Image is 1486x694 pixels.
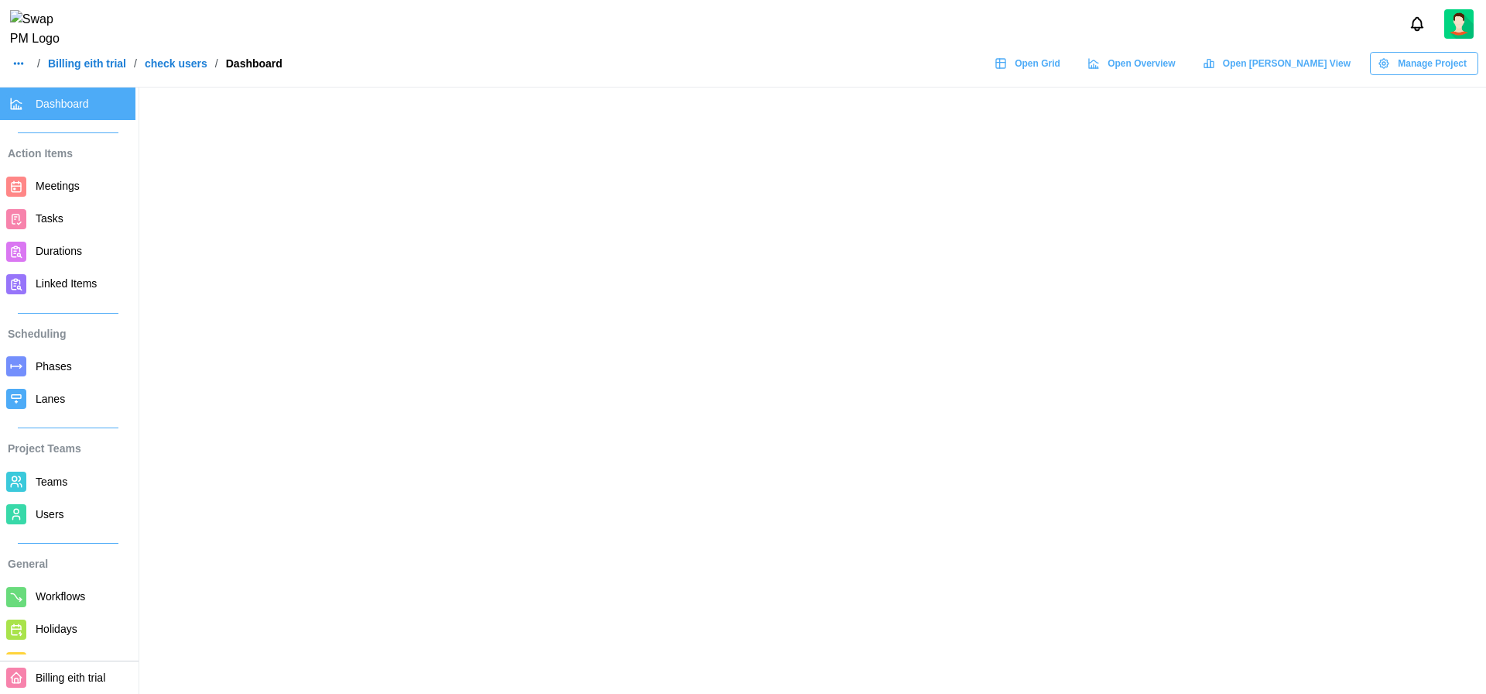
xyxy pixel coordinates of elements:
a: Open Overview [1080,52,1187,75]
span: Linked Items [36,277,97,290]
a: Billing eith trial [48,58,126,69]
span: Open Overview [1108,53,1175,74]
div: / [215,58,218,69]
a: Zulqarnain Khalil [1444,9,1474,39]
span: Tasks [36,212,63,225]
span: Manage Project [1398,53,1467,74]
span: Open [PERSON_NAME] View [1223,53,1351,74]
span: Phases [36,360,72,373]
button: Notifications [1404,11,1430,37]
span: Holidays [36,623,77,635]
span: Meetings [36,180,80,192]
span: Billing eith trial [36,672,105,684]
span: Workflows [36,590,85,603]
a: Open [PERSON_NAME] View [1195,52,1362,75]
span: Durations [36,245,82,257]
a: Open Grid [987,52,1072,75]
div: Dashboard [226,58,282,69]
a: check users [145,58,207,69]
span: Dashboard [36,98,89,110]
img: Swap PM Logo [10,10,73,49]
button: Manage Project [1370,52,1478,75]
span: Lanes [36,393,65,405]
div: / [134,58,137,69]
span: Users [36,508,64,520]
span: Teams [36,476,67,488]
div: / [37,58,40,69]
img: 2Q== [1444,9,1474,39]
span: Open Grid [1015,53,1060,74]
